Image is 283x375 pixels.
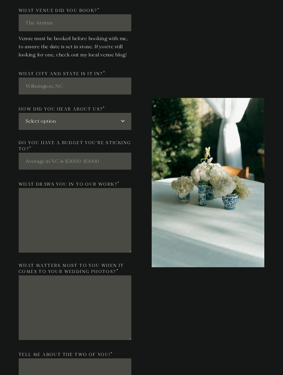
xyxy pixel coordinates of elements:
label: What venue did you book? [19,8,100,14]
p: Venue must be booked before booking with me, to assure the date is set in stone. If you're still ... [19,35,131,59]
img: Wilmington NC Wedding Photographer - Unique Collective Imagery [152,98,264,268]
label: What city and state is it in? [19,71,106,78]
label: What matters most to you when it comes to your wedding photos? [19,263,131,275]
label: Tell me about the two of you! [19,352,113,358]
label: What draws you in to our work? [19,182,120,188]
label: Do you have a budget you're sticking to? [19,140,131,153]
label: How did you hear about us? [19,107,106,113]
input: Average in NC is $3000-$5000 [19,153,131,170]
input: The Atrium [19,15,131,32]
input: Wilmington, NC [19,78,131,95]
